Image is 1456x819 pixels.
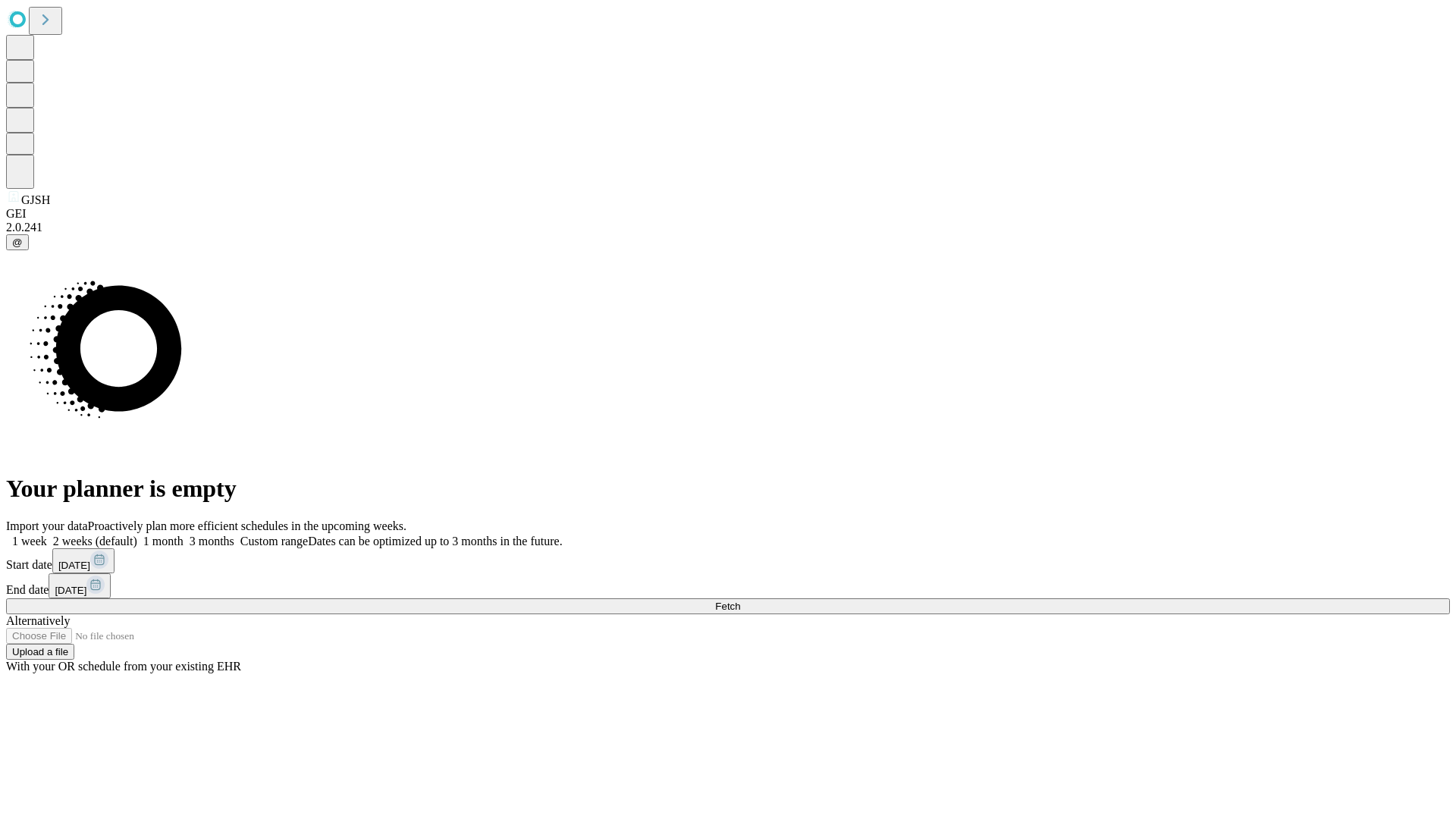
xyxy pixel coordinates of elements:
h1: Your planner is empty [6,475,1450,503]
span: @ [12,237,23,248]
button: Upload a file [6,644,74,660]
span: With your OR schedule from your existing EHR [6,660,241,673]
span: 3 months [190,535,234,548]
span: 2 weeks (default) [53,535,137,548]
button: @ [6,234,29,250]
button: Fetch [6,598,1450,614]
div: 2.0.241 [6,221,1450,234]
span: Dates can be optimized up to 3 months in the future. [308,535,562,548]
span: Alternatively [6,614,70,627]
div: End date [6,573,1450,598]
span: Custom range [240,535,308,548]
span: Fetch [715,601,740,612]
div: Start date [6,548,1450,573]
span: [DATE] [58,560,90,571]
span: Proactively plan more efficient schedules in the upcoming weeks. [88,519,406,532]
span: [DATE] [55,585,86,596]
button: [DATE] [52,548,115,573]
span: GJSH [21,193,50,206]
span: 1 week [12,535,47,548]
span: 1 month [143,535,184,548]
div: GEI [6,207,1450,221]
span: Import your data [6,519,88,532]
button: [DATE] [49,573,111,598]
